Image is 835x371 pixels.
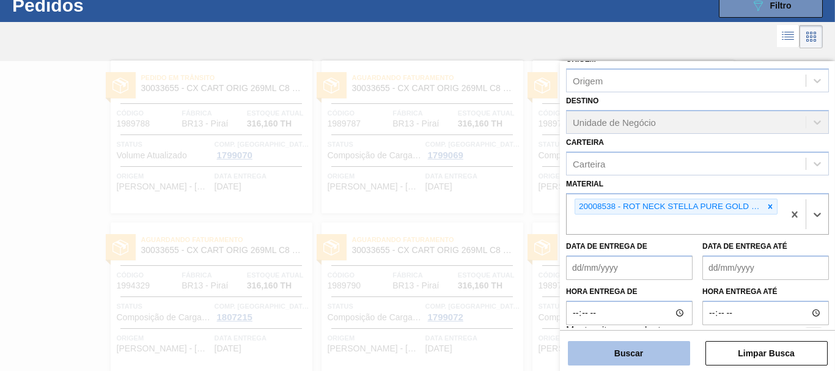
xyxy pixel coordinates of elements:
[702,283,829,301] label: Hora entrega até
[566,255,693,280] input: dd/mm/yyyy
[573,76,603,86] div: Origem
[523,61,734,213] a: statusAguardando Faturamento30033655 - CX CART ORIG 269ML C8 429 WR 276GCódigo1989789FábricaBR13 ...
[566,325,671,340] label: Mostrar itens pendentes
[575,199,763,215] div: 20008538 - ROT NECK STELLA PURE GOLD 330 CX48MIL
[566,283,693,301] label: Hora entrega de
[777,25,800,48] div: Visão em Lista
[573,158,605,169] div: Carteira
[800,25,823,48] div: Visão em Cards
[702,242,787,251] label: Data de Entrega até
[770,1,792,10] span: Filtro
[566,97,598,105] label: Destino
[566,242,647,251] label: Data de Entrega de
[101,61,312,213] a: statusPedido em Trânsito30033655 - CX CART ORIG 269ML C8 429 WR 276GCódigo1989788FábricaBR13 - Pi...
[566,180,603,188] label: Material
[566,138,604,147] label: Carteira
[702,255,829,280] input: dd/mm/yyyy
[312,61,523,213] a: statusAguardando Faturamento30033655 - CX CART ORIG 269ML C8 429 WR 276GCódigo1989787FábricaBR13 ...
